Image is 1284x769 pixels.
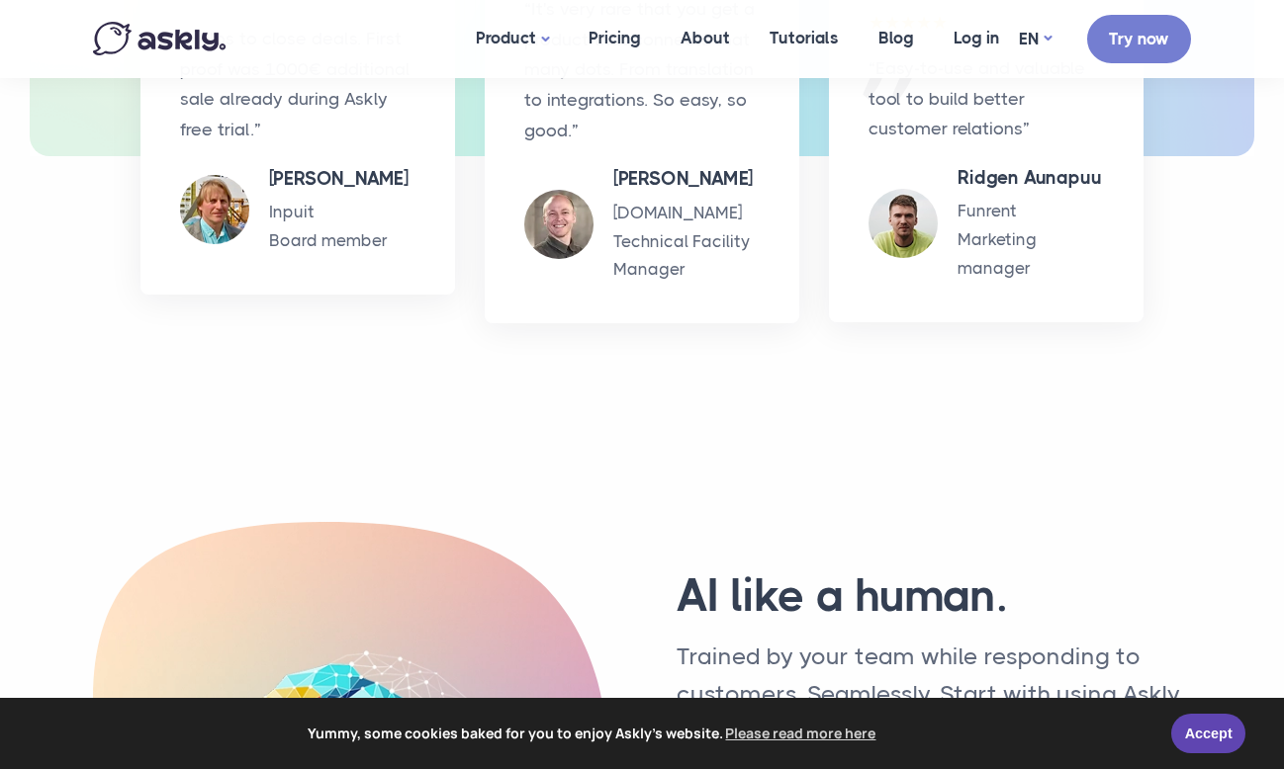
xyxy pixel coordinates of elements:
p: “Helps to close deals. First proof was 1000€ additional sale already during Askly free trial.” [180,24,415,144]
img: Askly [93,22,226,55]
span: Yummy, some cookies baked for you to enjoy Askly's website. [29,719,1157,748]
h5: [PERSON_NAME] [613,165,760,194]
a: learn more about cookies [723,719,879,748]
h5: [PERSON_NAME] [269,165,409,194]
iframe: Askly chat [721,11,1269,705]
p: Trained by your team while responding to customers. Seamlessly. Start with using Askly chat to co... [677,638,1191,751]
p: [DOMAIN_NAME] Technical Facility Manager [613,199,760,285]
p: Inpuit Board member [269,198,409,255]
h2: AI like a human. [677,568,1191,623]
a: Accept [1171,714,1245,753]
